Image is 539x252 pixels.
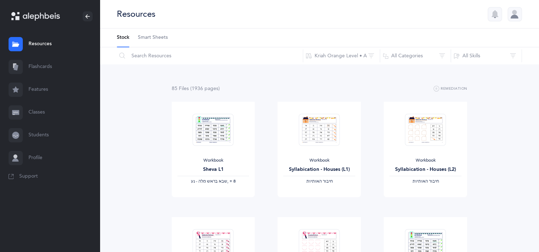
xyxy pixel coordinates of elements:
[177,179,249,184] div: ‪, + 8‬
[389,166,461,173] div: Syllabication - Houses (L2)
[190,86,220,91] span: (1936 page )
[412,179,439,184] span: ‫חיבור האותיות‬
[19,173,38,180] span: Support
[306,179,332,184] span: ‫חיבור האותיות‬
[451,47,522,64] button: All Skills
[434,85,467,93] button: Remediation
[283,166,355,173] div: Syllabication - Houses (L1)
[191,179,227,184] span: ‫שבא בראש מלה - נע‬
[177,158,249,163] div: Workbook
[193,114,234,146] img: Sheva-Workbook-Orange-A-L1_EN_thumbnail_1757036998.png
[283,158,355,163] div: Workbook
[303,47,380,64] button: Kriah Orange Level • A
[177,166,249,173] div: Sheva L1
[116,47,303,64] input: Search Resources
[380,47,451,64] button: All Categories
[389,158,461,163] div: Workbook
[405,114,446,146] img: Syllabication-Workbook-Level-2-Houses-EN_thumbnail_1741114840.png
[216,86,218,91] span: s
[117,8,155,20] div: Resources
[172,86,189,91] span: 85 File
[138,34,168,41] span: Smart Sheets
[187,86,189,91] span: s
[299,114,340,146] img: Syllabication-Workbook-Level-1-EN_Orange_Houses_thumbnail_1741114714.png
